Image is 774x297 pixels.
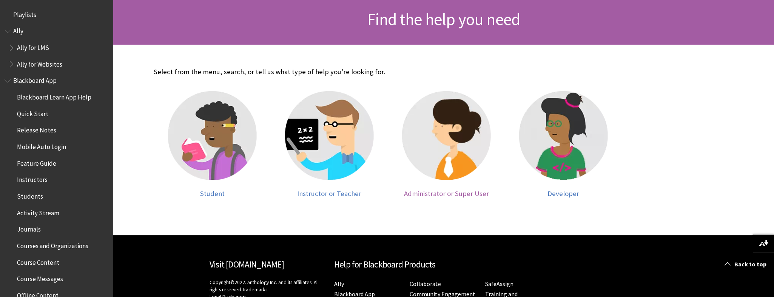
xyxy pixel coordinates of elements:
p: Select from the menu, search, or tell us what type of help you're looking for. [154,67,622,77]
span: Administrator or Super User [404,189,489,198]
span: Student [200,189,225,198]
span: Course Content [17,256,59,266]
span: Ally [13,25,23,35]
span: Developer [547,189,579,198]
a: Visit [DOMAIN_NAME] [210,259,284,270]
a: Ally [334,280,344,288]
span: Playlists [13,8,36,19]
span: Feature Guide [17,157,56,167]
nav: Book outline for Anthology Ally Help [5,25,109,71]
span: Find the help you need [367,9,520,30]
a: Back to top [719,257,774,271]
span: Ally for Websites [17,58,62,68]
span: Instructor or Teacher [297,189,361,198]
h2: Help for Blackboard Products [334,258,553,271]
img: Student [168,91,257,180]
a: Instructor Instructor or Teacher [278,91,380,197]
span: Mobile Auto Login [17,140,66,151]
img: Instructor [285,91,374,180]
span: Instructors [17,174,48,184]
img: Administrator [402,91,491,180]
span: Blackboard App [13,75,57,85]
a: Student Student [161,91,263,197]
span: Course Messages [17,273,63,283]
span: Quick Start [17,107,48,118]
a: Developer [512,91,614,197]
span: Blackboard Learn App Help [17,91,91,101]
nav: Book outline for Playlists [5,8,109,21]
span: Ally for LMS [17,41,49,51]
a: Trademarks [242,286,267,293]
span: Journals [17,223,41,233]
span: Courses and Organizations [17,239,88,250]
span: Students [17,190,43,200]
span: Activity Stream [17,207,59,217]
a: Administrator Administrator or Super User [395,91,497,197]
a: SafeAssign [485,280,513,288]
span: Release Notes [17,124,56,134]
a: Collaborate [410,280,441,288]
